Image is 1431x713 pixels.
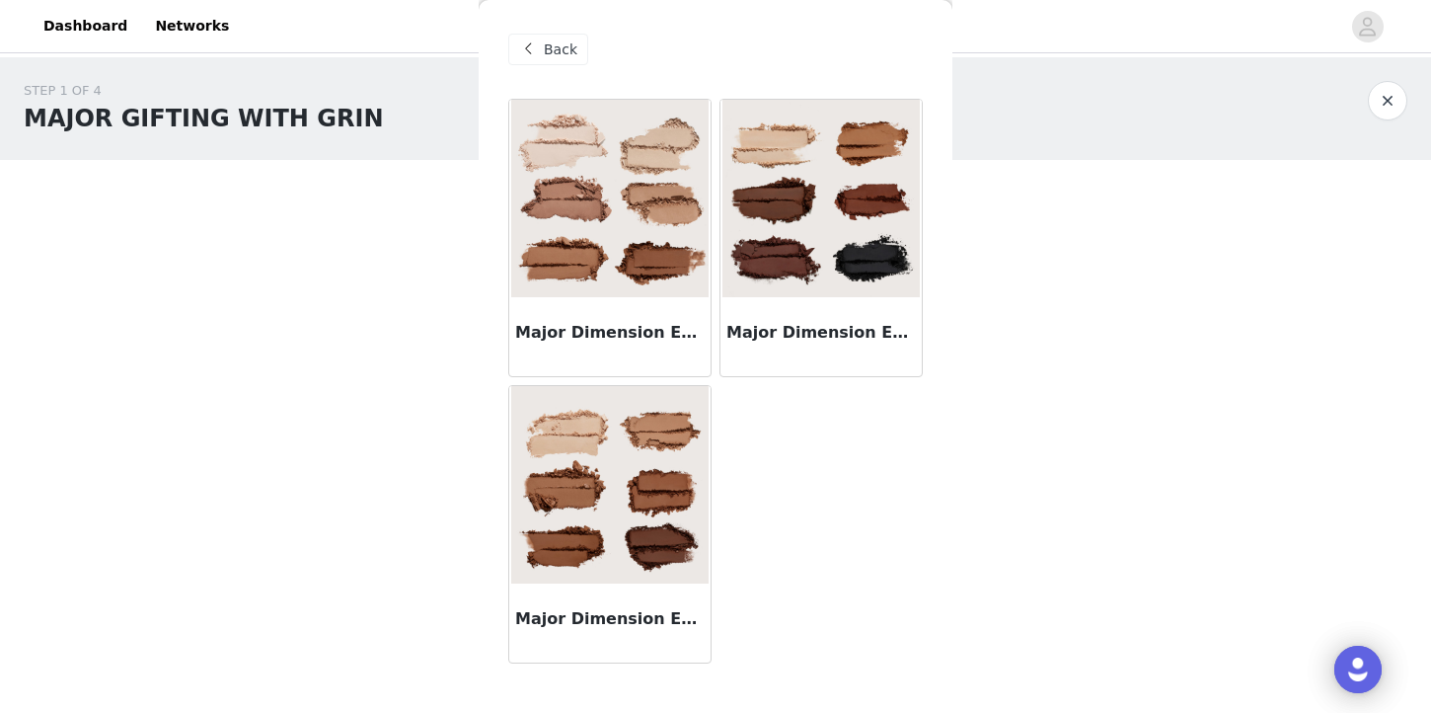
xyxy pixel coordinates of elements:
[544,40,577,60] span: Back
[515,607,705,631] h3: Major Dimension Essential Artistry Edit Eyeshadow Palette - Medium
[32,4,139,48] a: Dashboard
[24,81,384,101] div: STEP 1 OF 4
[1334,646,1382,693] div: Open Intercom Messenger
[726,321,916,345] h3: Major Dimension Essential Artistry Edit Eyeshadow Palette - Deep
[1358,11,1377,42] div: avatar
[24,101,384,136] h1: MAJOR GIFTING WITH GRIN
[515,321,705,345] h3: Major Dimension Essential Artistry Edit Eyeshadow Palette - Light
[511,386,709,584] img: Major Dimension Essential Artistry Edit Eyeshadow Palette - Medium
[722,100,920,297] img: Major Dimension Essential Artistry Edit Eyeshadow Palette - Deep
[511,100,709,297] img: Major Dimension Essential Artistry Edit Eyeshadow Palette - Light
[143,4,241,48] a: Networks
